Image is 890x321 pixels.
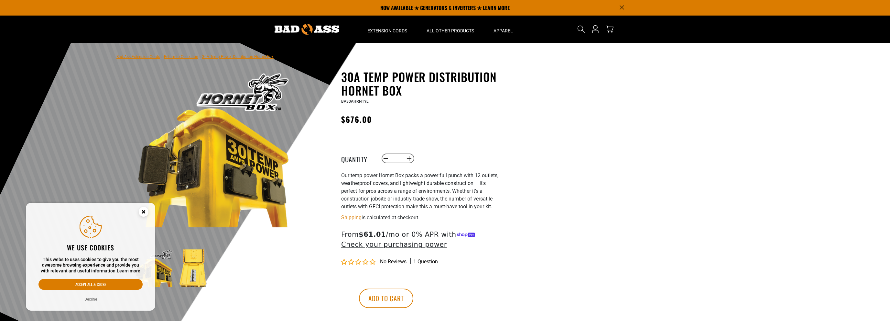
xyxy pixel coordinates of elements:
button: Decline [82,296,99,303]
img: Bad Ass Extension Cords [275,24,339,35]
div: is calculated at checkout. [341,213,500,222]
aside: Cookie Consent [26,203,155,311]
span: 0.00 stars [341,259,377,265]
a: Learn more [117,268,140,273]
span: › [161,54,163,59]
span: 30A Temp Power Distribution Hornet Box [202,54,274,59]
button: Accept all & close [38,279,143,290]
span: Our temp power Hornet Box packs a power full punch with 12 outlets, weatherproof covers, and ligh... [341,172,498,210]
a: Return to Collection [164,54,198,59]
summary: Search [576,24,586,34]
span: Apparel [494,28,513,34]
span: 1 question [413,258,438,265]
summary: Apparel [484,16,523,43]
h2: We use cookies [38,243,143,252]
summary: All Other Products [417,16,484,43]
label: Quantity [341,154,374,163]
a: Bad Ass Extension Cords [116,54,160,59]
span: $676.00 [341,113,372,125]
p: This website uses cookies to give you the most awesome browsing experience and provide you with r... [38,257,143,274]
a: Shipping [341,214,362,221]
span: BA30AHRNTYL [341,99,368,104]
nav: breadcrumbs [116,52,274,60]
summary: Extension Cords [358,16,417,43]
span: › [200,54,201,59]
span: Extension Cords [367,28,407,34]
span: All Other Products [427,28,474,34]
span: No reviews [380,258,407,265]
h1: 30A Temp Power Distribution Hornet Box [341,70,500,97]
button: Add to cart [359,289,413,308]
